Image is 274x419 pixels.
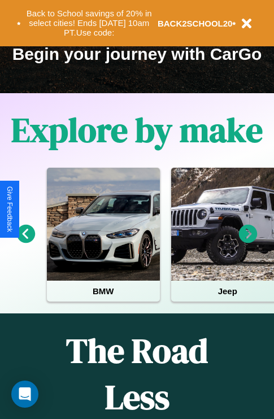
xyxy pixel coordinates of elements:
h1: Explore by make [11,107,263,153]
b: BACK2SCHOOL20 [158,19,233,28]
div: Open Intercom Messenger [11,381,38,408]
div: Give Feedback [6,186,14,232]
button: Back to School savings of 20% in select cities! Ends [DATE] 10am PT.Use code: [21,6,158,41]
h4: BMW [47,281,160,302]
